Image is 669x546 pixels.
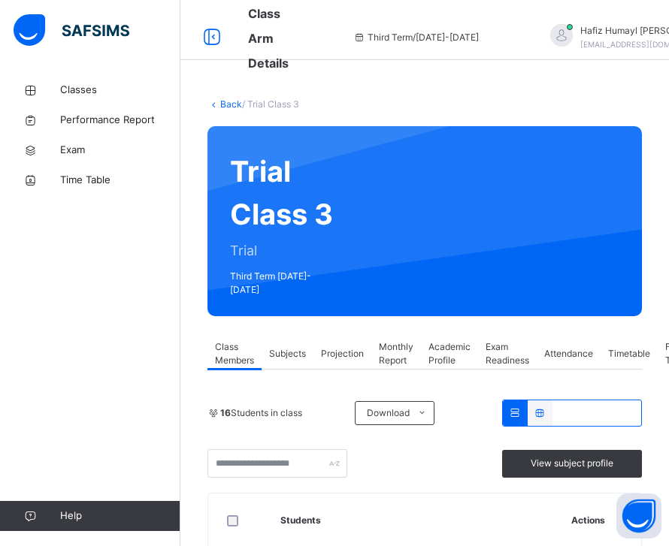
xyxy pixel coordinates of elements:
[220,406,302,420] span: Students in class
[215,340,254,367] span: Class Members
[428,340,471,367] span: Academic Profile
[60,173,180,188] span: Time Table
[60,113,180,128] span: Performance Report
[248,6,289,71] span: Class Arm Details
[220,407,231,418] b: 16
[220,98,242,110] a: Back
[60,83,180,98] span: Classes
[60,508,180,523] span: Help
[60,143,180,158] span: Exam
[367,406,410,420] span: Download
[353,31,479,44] span: session/term information
[486,340,529,367] span: Exam Readiness
[230,270,340,297] span: Third Term [DATE]-[DATE]
[321,347,364,360] span: Projection
[14,14,129,46] img: safsims
[616,493,661,538] button: Open asap
[242,98,299,110] span: / Trial Class 3
[269,347,306,360] span: Subjects
[608,347,650,360] span: Timetable
[531,457,613,470] span: View subject profile
[379,340,413,367] span: Monthly Report
[544,347,593,360] span: Attendance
